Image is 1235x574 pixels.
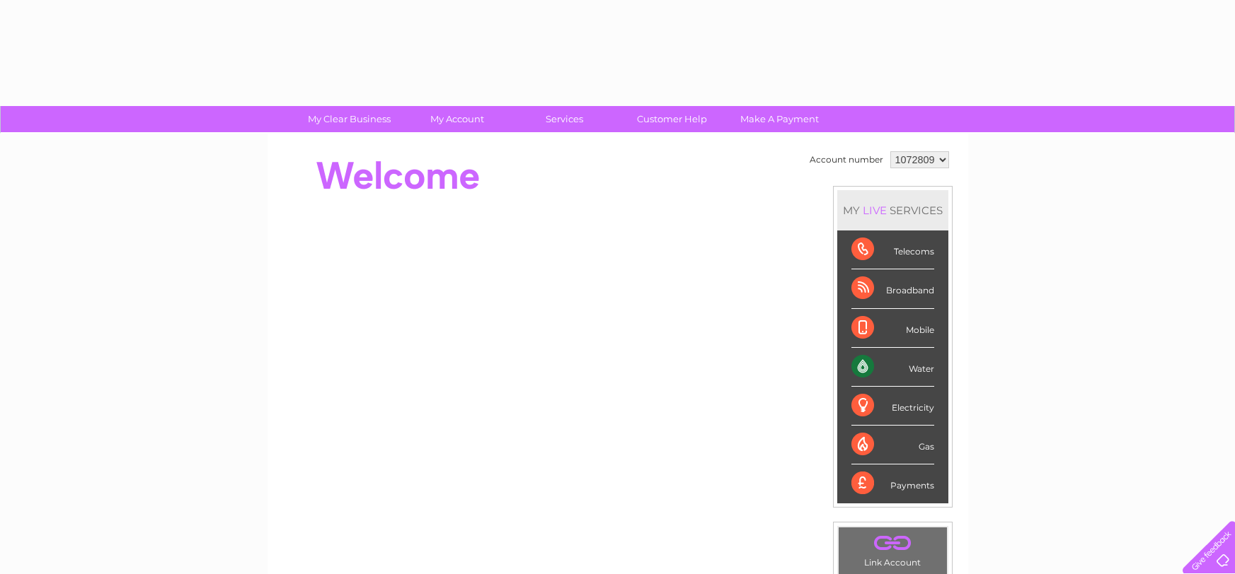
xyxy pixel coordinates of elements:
a: . [842,531,943,556]
a: Customer Help [614,106,730,132]
div: Water [851,348,934,387]
td: Account number [806,148,887,172]
td: Link Account [838,527,948,571]
div: Broadband [851,269,934,308]
div: MY SERVICES [837,190,948,230]
div: Mobile [851,309,934,348]
div: Telecoms [851,230,934,269]
div: LIVE [860,204,890,217]
div: Electricity [851,387,934,426]
a: My Account [398,106,515,132]
div: Gas [851,426,934,464]
a: Services [506,106,623,132]
a: Make A Payment [721,106,838,132]
div: Payments [851,464,934,503]
a: My Clear Business [291,106,408,132]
